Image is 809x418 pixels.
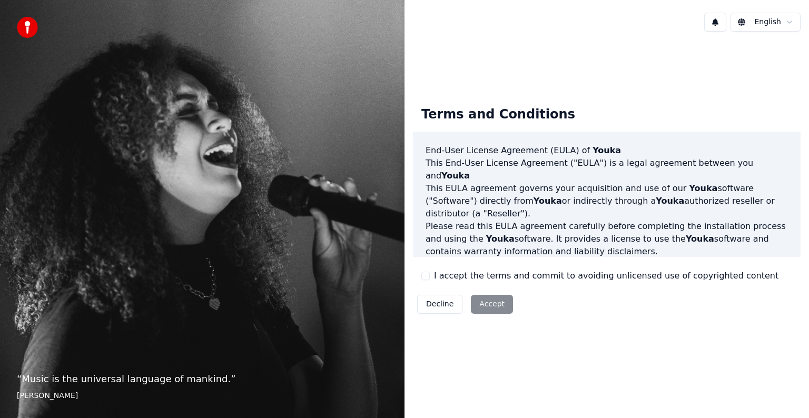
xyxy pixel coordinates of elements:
[656,196,684,206] span: Youka
[426,220,788,258] p: Please read this EULA agreement carefully before completing the installation process and using th...
[486,234,515,244] span: Youka
[689,183,717,193] span: Youka
[17,17,38,38] img: youka
[441,171,470,181] span: Youka
[417,295,462,314] button: Decline
[17,372,388,386] p: “ Music is the universal language of mankind. ”
[434,270,778,282] label: I accept the terms and commit to avoiding unlicensed use of copyrighted content
[593,145,621,155] span: Youka
[534,196,562,206] span: Youka
[413,98,584,132] div: Terms and Conditions
[426,144,788,157] h3: End-User License Agreement (EULA) of
[17,391,388,401] footer: [PERSON_NAME]
[426,182,788,220] p: This EULA agreement governs your acquisition and use of our software ("Software") directly from o...
[426,157,788,182] p: This End-User License Agreement ("EULA") is a legal agreement between you and
[686,234,714,244] span: Youka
